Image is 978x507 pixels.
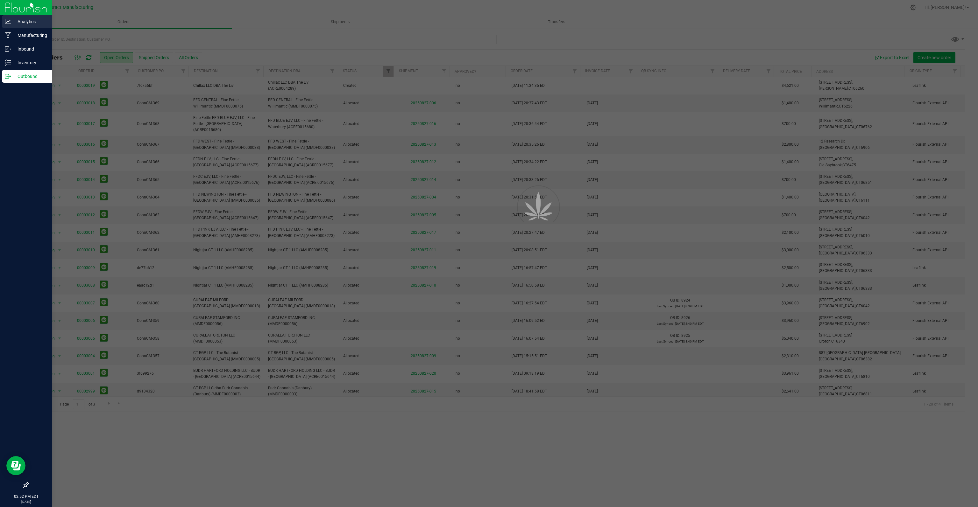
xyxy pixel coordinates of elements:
[5,59,11,66] inline-svg: Inventory
[11,45,49,53] p: Inbound
[3,494,49,499] p: 02:52 PM EDT
[11,59,49,66] p: Inventory
[11,73,49,80] p: Outbound
[5,18,11,25] inline-svg: Analytics
[5,32,11,38] inline-svg: Manufacturing
[3,499,49,504] p: [DATE]
[11,31,49,39] p: Manufacturing
[5,73,11,80] inline-svg: Outbound
[5,46,11,52] inline-svg: Inbound
[11,18,49,25] p: Analytics
[6,456,25,475] iframe: Resource center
